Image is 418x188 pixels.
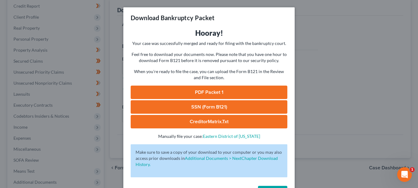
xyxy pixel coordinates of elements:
[131,115,287,128] a: CreditorMatrix.txt
[131,40,287,46] p: Your case was successfully merged and ready for filing with the bankruptcy court.
[410,167,415,172] span: 1
[397,167,412,182] iframe: Intercom live chat
[131,100,287,114] a: SSN (Form B121)
[131,68,287,81] p: When you're ready to file the case, you can upload the Form B121 in the Review and File section.
[131,13,215,22] h3: Download Bankruptcy Packet
[131,86,287,99] a: PDF Packet 1
[136,156,278,167] a: Additional Documents > NextChapter Download History.
[131,28,287,38] h3: Hooray!
[203,134,260,139] a: Eastern District of [US_STATE]
[131,133,287,139] p: Manually file your case:
[136,149,282,168] p: Make sure to save a copy of your download to your computer or you may also access prior downloads in
[131,51,287,64] p: Feel free to download your documents now. Please note that you have one hour to download Form B12...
